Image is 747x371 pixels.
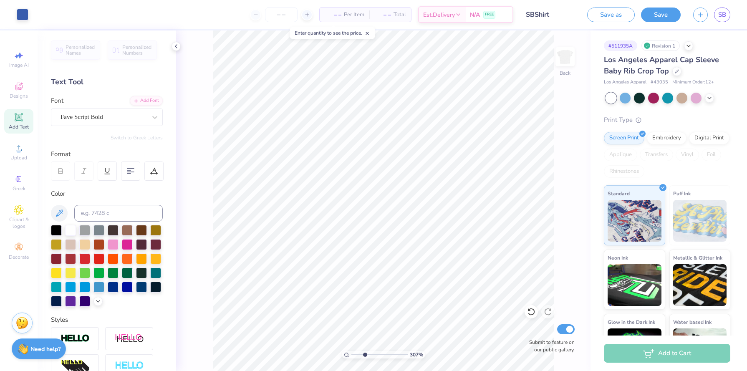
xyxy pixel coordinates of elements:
div: Revision 1 [641,40,680,51]
span: # 43035 [651,79,668,86]
div: Back [560,69,570,77]
span: Los Angeles Apparel Cap Sleeve Baby Rib Crop Top [604,55,719,76]
span: Los Angeles Apparel [604,79,646,86]
img: Negative Space [115,361,144,371]
span: Personalized Numbers [122,44,152,56]
span: Neon Ink [608,253,628,262]
div: # 511935A [604,40,637,51]
span: Puff Ink [673,189,691,198]
span: Clipart & logos [4,216,33,230]
img: Shadow [115,333,144,344]
span: N/A [470,10,480,19]
span: Total [394,10,406,19]
div: Foil [702,149,721,161]
input: Untitled Design [520,6,581,23]
div: Transfers [640,149,673,161]
div: Vinyl [676,149,699,161]
div: Format [51,149,164,159]
span: Upload [10,154,27,161]
input: e.g. 7428 c [74,205,163,222]
span: Designs [10,93,28,99]
a: SB [714,8,730,22]
span: Per Item [344,10,364,19]
div: Enter quantity to see the price. [290,27,375,39]
input: – – [265,7,298,22]
div: Add Font [130,96,163,106]
button: Save [641,8,681,22]
div: Color [51,189,163,199]
div: Print Type [604,115,730,125]
img: Metallic & Glitter Ink [673,264,727,306]
span: Decorate [9,254,29,260]
button: Save as [587,8,635,22]
span: Greek [13,185,25,192]
div: Styles [51,315,163,325]
span: – – [325,10,341,19]
img: Back [557,48,573,65]
span: SB [718,10,726,20]
span: – – [374,10,391,19]
span: Add Text [9,124,29,130]
div: Embroidery [647,132,686,144]
span: 307 % [410,351,423,358]
div: Rhinestones [604,165,644,178]
img: Stroke [61,334,90,343]
span: Glow in the Dark Ink [608,318,655,326]
img: Water based Ink [673,328,727,370]
div: Text Tool [51,76,163,88]
strong: Need help? [30,345,61,353]
label: Submit to feature on our public gallery. [525,338,575,353]
span: FREE [485,12,494,18]
img: Neon Ink [608,264,661,306]
button: Switch to Greek Letters [111,134,163,141]
span: Minimum Order: 12 + [672,79,714,86]
img: Glow in the Dark Ink [608,328,661,370]
span: Est. Delivery [423,10,455,19]
span: Image AI [9,62,29,68]
div: Applique [604,149,637,161]
span: Water based Ink [673,318,712,326]
img: Puff Ink [673,200,727,242]
div: Screen Print [604,132,644,144]
div: Digital Print [689,132,729,144]
span: Standard [608,189,630,198]
label: Font [51,96,63,106]
img: Standard [608,200,661,242]
span: Personalized Names [66,44,95,56]
span: Metallic & Glitter Ink [673,253,722,262]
